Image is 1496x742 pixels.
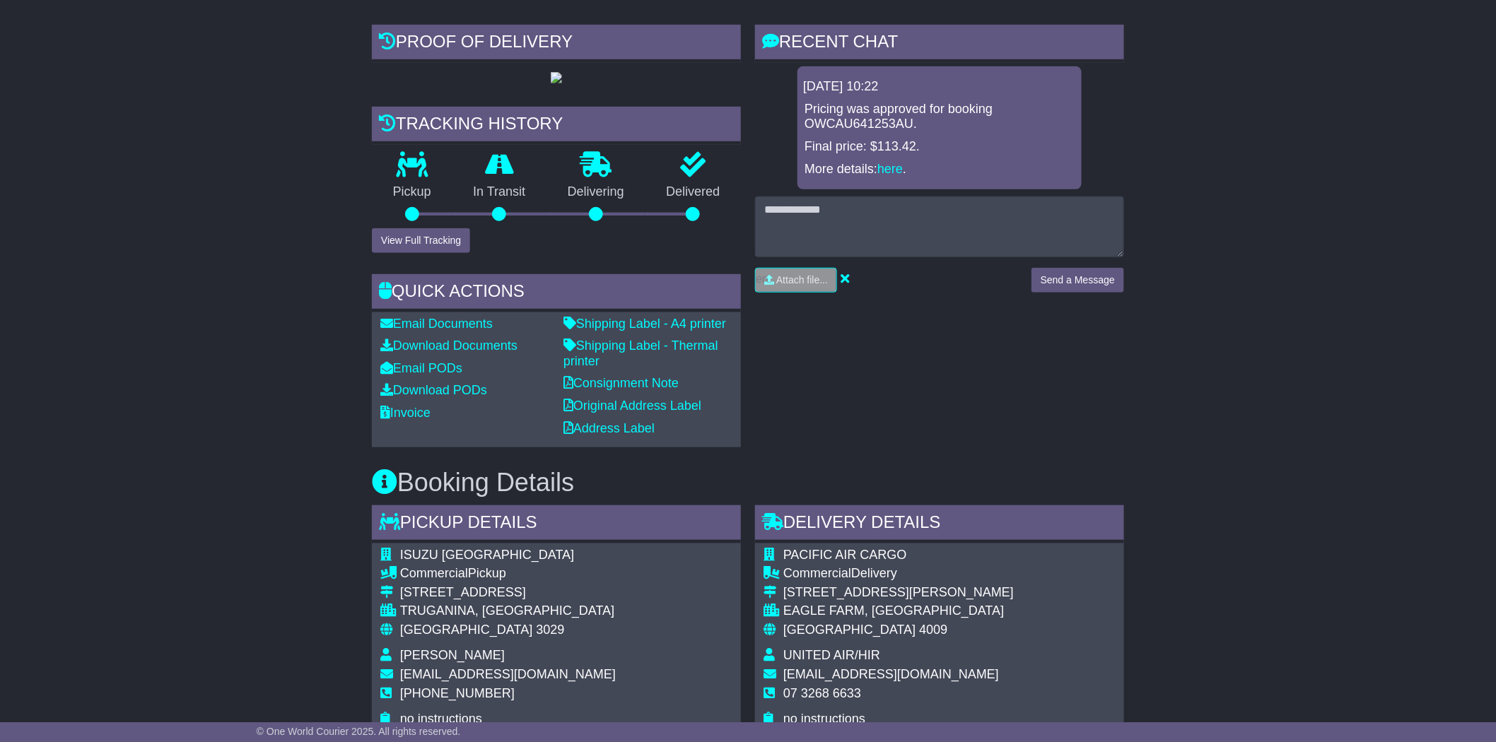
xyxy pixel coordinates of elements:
[783,667,999,681] span: [EMAIL_ADDRESS][DOMAIN_NAME]
[547,184,645,200] p: Delivering
[783,603,1014,619] div: EAGLE FARM, [GEOGRAPHIC_DATA]
[380,361,462,375] a: Email PODs
[400,548,574,562] span: ISUZU [GEOGRAPHIC_DATA]
[805,102,1075,132] p: Pricing was approved for booking OWCAU641253AU.
[380,338,518,353] a: Download Documents
[783,712,865,726] span: no instructions
[400,566,616,582] div: Pickup
[400,667,616,681] span: [EMAIL_ADDRESS][DOMAIN_NAME]
[372,274,741,312] div: Quick Actions
[372,228,470,253] button: View Full Tracking
[400,648,505,662] span: [PERSON_NAME]
[380,317,493,331] a: Email Documents
[551,72,562,83] img: GetPodImage
[380,406,431,420] a: Invoice
[563,399,701,413] a: Original Address Label
[563,376,679,390] a: Consignment Note
[783,548,907,562] span: PACIFIC AIR CARGO
[452,184,547,200] p: In Transit
[372,505,741,543] div: Pickup Details
[783,623,916,637] span: [GEOGRAPHIC_DATA]
[380,383,487,397] a: Download PODs
[1032,268,1124,293] button: Send a Message
[400,603,616,619] div: TRUGANINA, [GEOGRAPHIC_DATA]
[877,162,903,176] a: here
[783,566,851,580] span: Commercial
[372,107,741,145] div: Tracking history
[755,505,1124,543] div: Delivery Details
[563,421,655,435] a: Address Label
[257,726,461,737] span: © One World Courier 2025. All rights reserved.
[400,566,468,580] span: Commercial
[400,686,515,700] span: [PHONE_NUMBER]
[783,585,1014,601] div: [STREET_ADDRESS][PERSON_NAME]
[563,317,726,331] a: Shipping Label - A4 printer
[803,79,1076,95] div: [DATE] 10:22
[783,648,880,662] span: UNITED AIR/HIR
[372,184,452,200] p: Pickup
[372,25,741,63] div: Proof of Delivery
[805,139,1075,155] p: Final price: $113.42.
[400,712,482,726] span: no instructions
[783,566,1014,582] div: Delivery
[400,585,616,601] div: [STREET_ADDRESS]
[805,162,1075,177] p: More details: .
[563,338,718,368] a: Shipping Label - Thermal printer
[536,623,564,637] span: 3029
[783,686,861,700] span: 07 3268 6633
[372,469,1124,497] h3: Booking Details
[755,25,1124,63] div: RECENT CHAT
[919,623,947,637] span: 4009
[645,184,742,200] p: Delivered
[400,623,532,637] span: [GEOGRAPHIC_DATA]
